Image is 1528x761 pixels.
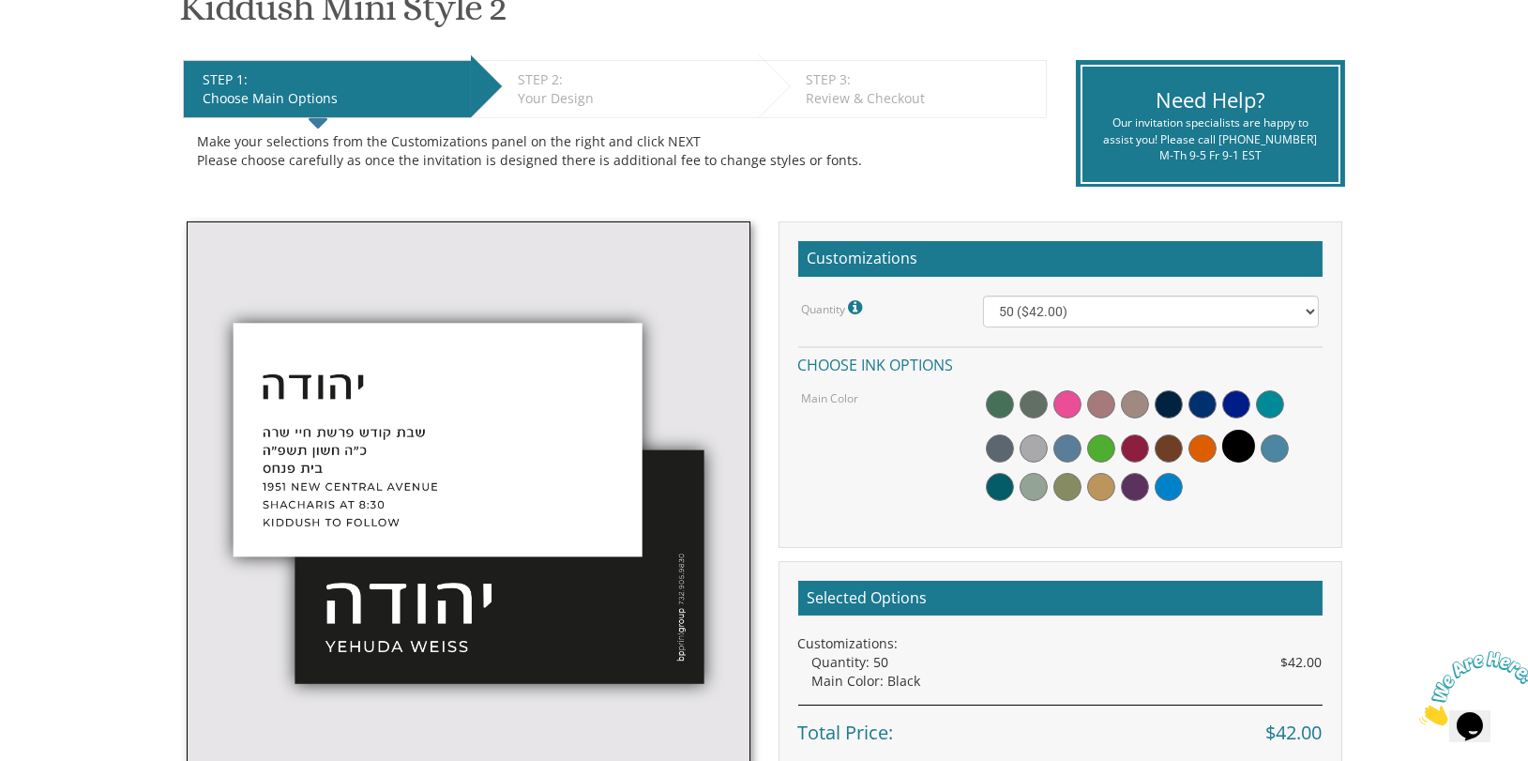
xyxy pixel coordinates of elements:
h4: Choose ink options [798,346,1323,379]
div: Choose Main Options [203,89,461,108]
div: STEP 1: [203,70,461,89]
div: Quantity: 50 [812,653,1323,672]
div: Review & Checkout [806,89,1036,108]
div: Total Price: [798,705,1323,747]
div: Customizations: [798,634,1323,653]
div: Your Design [518,89,749,108]
span: $42.00 [1281,653,1323,672]
label: Quantity [801,296,867,320]
div: Main Color: Black [812,672,1323,691]
h2: Selected Options [798,581,1323,616]
div: Our invitation specialists are happy to assist you! Please call [PHONE_NUMBER] M-Th 9-5 Fr 9-1 EST [1097,114,1324,162]
label: Main Color [801,390,858,406]
div: Need Help? [1097,85,1324,114]
div: STEP 2: [518,70,749,89]
span: $42.00 [1266,720,1323,747]
h2: Customizations [798,241,1323,277]
iframe: chat widget [1412,644,1528,733]
div: STEP 3: [806,70,1036,89]
img: Chat attention grabber [8,8,124,82]
div: Make your selections from the Customizations panel on the right and click NEXT Please choose care... [197,132,1033,170]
